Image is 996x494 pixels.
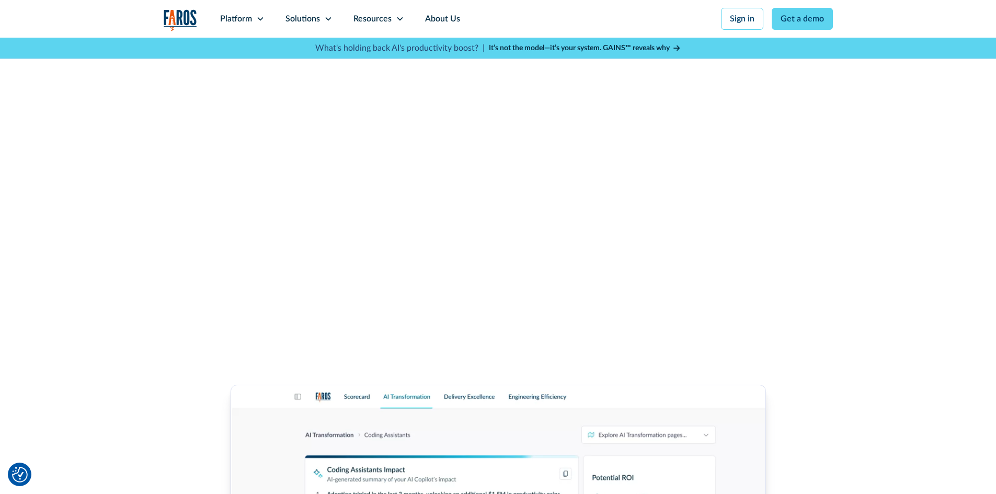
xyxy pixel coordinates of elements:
[489,44,670,52] strong: It’s not the model—it’s your system. GAINS™ reveals why
[12,467,28,482] button: Cookie Settings
[12,467,28,482] img: Revisit consent button
[315,42,485,54] p: What's holding back AI's productivity boost? |
[772,8,833,30] a: Get a demo
[164,9,197,31] a: home
[353,13,392,25] div: Resources
[220,13,252,25] div: Platform
[721,8,763,30] a: Sign in
[285,13,320,25] div: Solutions
[489,43,681,54] a: It’s not the model—it’s your system. GAINS™ reveals why
[164,9,197,31] img: Logo of the analytics and reporting company Faros.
